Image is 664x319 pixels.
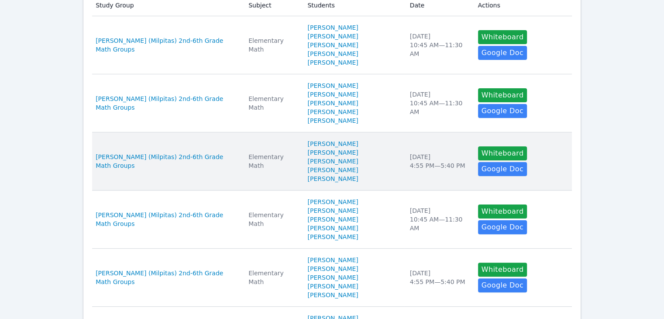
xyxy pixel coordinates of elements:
[478,46,527,60] a: Google Doc
[307,41,358,49] a: [PERSON_NAME]
[478,278,527,292] a: Google Doc
[307,273,358,282] a: [PERSON_NAME]
[248,94,297,112] div: Elementary Math
[478,162,527,176] a: Google Doc
[307,81,399,99] a: [PERSON_NAME] [PERSON_NAME]
[307,139,399,157] a: [PERSON_NAME] [PERSON_NAME]
[307,166,358,174] a: [PERSON_NAME]
[307,107,358,116] a: [PERSON_NAME]
[96,153,238,170] a: [PERSON_NAME] (Milpitas) 2nd-6th Grade Math Groups
[478,104,527,118] a: Google Doc
[307,157,358,166] a: [PERSON_NAME]
[92,132,572,191] tr: [PERSON_NAME] (Milpitas) 2nd-6th Grade Math GroupsElementary Math[PERSON_NAME] [PERSON_NAME][PERS...
[92,74,572,132] tr: [PERSON_NAME] (Milpitas) 2nd-6th Grade Math GroupsElementary Math[PERSON_NAME] [PERSON_NAME][PERS...
[96,269,238,286] a: [PERSON_NAME] (Milpitas) 2nd-6th Grade Math Groups
[92,249,572,307] tr: [PERSON_NAME] (Milpitas) 2nd-6th Grade Math GroupsElementary Math[PERSON_NAME] [PERSON_NAME][PERS...
[478,30,527,44] button: Whiteboard
[410,269,468,286] div: [DATE] 4:55 PM — 5:40 PM
[96,36,238,54] a: [PERSON_NAME] (Milpitas) 2nd-6th Grade Math Groups
[478,205,527,218] button: Whiteboard
[248,211,297,228] div: Elementary Math
[307,23,399,41] a: [PERSON_NAME] [PERSON_NAME]
[92,191,572,249] tr: [PERSON_NAME] (Milpitas) 2nd-6th Grade Math GroupsElementary Math[PERSON_NAME] [PERSON_NAME][PERS...
[96,211,238,228] a: [PERSON_NAME] (Milpitas) 2nd-6th Grade Math Groups
[410,153,468,170] div: [DATE] 4:55 PM — 5:40 PM
[478,263,527,277] button: Whiteboard
[478,146,527,160] button: Whiteboard
[307,215,358,224] a: [PERSON_NAME]
[307,256,399,273] a: [PERSON_NAME] [PERSON_NAME]
[410,90,468,116] div: [DATE] 10:45 AM — 11:30 AM
[478,220,527,234] a: Google Doc
[248,269,297,286] div: Elementary Math
[307,282,358,291] a: [PERSON_NAME]
[92,16,572,74] tr: [PERSON_NAME] (Milpitas) 2nd-6th Grade Math GroupsElementary Math[PERSON_NAME] [PERSON_NAME][PERS...
[307,198,399,215] a: [PERSON_NAME] [PERSON_NAME]
[248,153,297,170] div: Elementary Math
[307,174,358,183] a: [PERSON_NAME]
[307,232,358,241] a: [PERSON_NAME]
[410,206,468,232] div: [DATE] 10:45 AM — 11:30 AM
[307,58,358,67] a: [PERSON_NAME]
[96,94,238,112] a: [PERSON_NAME] (Milpitas) 2nd-6th Grade Math Groups
[307,49,358,58] a: [PERSON_NAME]
[307,224,358,232] a: [PERSON_NAME]
[307,291,358,299] a: [PERSON_NAME]
[478,88,527,102] button: Whiteboard
[307,99,358,107] a: [PERSON_NAME]
[410,32,468,58] div: [DATE] 10:45 AM — 11:30 AM
[307,116,358,125] a: [PERSON_NAME]
[248,36,297,54] div: Elementary Math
